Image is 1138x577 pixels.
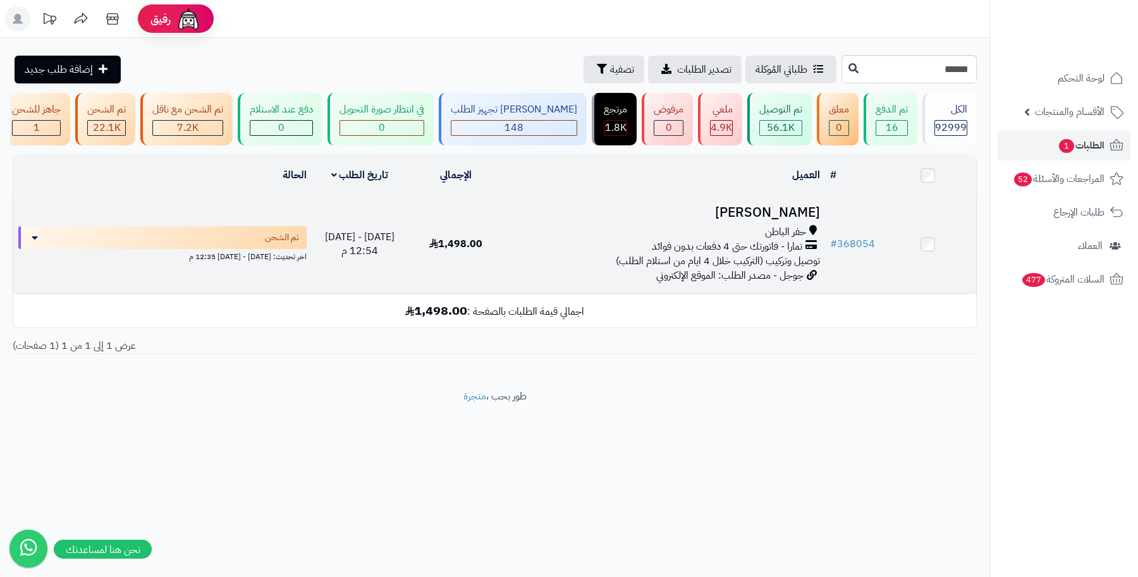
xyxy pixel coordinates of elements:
a: تم الدفع 16 [861,93,920,145]
h3: [PERSON_NAME] [510,205,820,220]
div: في انتظار صورة التحويل [340,102,424,117]
div: مرفوض [654,102,683,117]
span: تمارا - فاتورتك حتى 4 دفعات بدون فوائد [652,240,802,254]
a: إضافة طلب جديد [15,56,121,83]
span: 56.1K [767,120,795,135]
span: لوحة التحكم [1058,70,1104,87]
span: 0 [379,120,385,135]
a: متجرة [463,389,486,404]
a: تم الشحن 22.1K [73,93,138,145]
div: تم الشحن [87,102,126,117]
a: معلق 0 [814,93,861,145]
div: ملغي [710,102,733,117]
div: 0 [829,121,848,135]
span: 148 [505,120,523,135]
div: تم الدفع [876,102,908,117]
a: السلات المتروكة477 [998,264,1130,295]
div: معلق [829,102,849,117]
td: اجمالي قيمة الطلبات بالصفحة : [13,294,976,327]
span: تصفية [610,62,634,77]
span: 1 [1059,139,1074,153]
a: طلباتي المُوكلة [745,56,836,83]
div: اخر تحديث: [DATE] - [DATE] 12:35 م [18,249,307,262]
span: إضافة طلب جديد [25,62,93,77]
a: الإجمالي [440,167,472,183]
a: [PERSON_NAME] تجهيز الطلب 148 [436,93,589,145]
a: المراجعات والأسئلة52 [998,164,1130,194]
span: 0 [278,120,284,135]
span: 52 [1014,173,1032,186]
a: تم الشحن مع ناقل 7.2K [138,93,235,145]
span: السلات المتروكة [1021,270,1104,288]
div: 22134 [88,121,125,135]
a: الحالة [283,167,307,183]
span: تصدير الطلبات [677,62,731,77]
img: logo-2.png [1052,35,1126,62]
span: تم الشحن [265,231,299,244]
div: 0 [250,121,312,135]
span: 4.9K [711,120,732,135]
span: 0 [836,120,842,135]
span: 7.2K [177,120,199,135]
a: ملغي 4.9K [695,93,745,145]
div: 7223 [153,121,223,135]
a: في انتظار صورة التحويل 0 [325,93,436,145]
span: 1,498.00 [429,236,482,252]
div: 0 [654,121,683,135]
span: طلبات الإرجاع [1053,203,1104,221]
a: مرتجع 1.8K [589,93,639,145]
span: # [830,236,837,252]
div: 56082 [760,121,802,135]
a: تم التوصيل 56.1K [745,93,814,145]
span: المراجعات والأسئلة [1013,170,1104,188]
img: ai-face.png [176,6,201,32]
span: العملاء [1078,237,1103,255]
span: 477 [1022,273,1045,287]
div: عرض 1 إلى 1 من 1 (1 صفحات) [3,339,495,353]
div: الكل [934,102,967,117]
a: تصدير الطلبات [648,56,742,83]
button: تصفية [584,56,644,83]
a: # [830,167,836,183]
span: رفيق [150,11,171,27]
a: مرفوض 0 [639,93,695,145]
div: [PERSON_NAME] تجهيز الطلب [451,102,577,117]
div: 148 [451,121,577,135]
a: تحديثات المنصة [34,6,65,35]
span: جوجل - مصدر الطلب: الموقع الإلكتروني [656,268,804,283]
div: 0 [340,121,424,135]
span: 16 [886,120,898,135]
div: 1 [13,121,60,135]
div: تم التوصيل [759,102,802,117]
a: طلبات الإرجاع [998,197,1130,228]
div: مرتجع [604,102,627,117]
a: العملاء [998,231,1130,261]
span: 22.1K [93,120,121,135]
span: 92999 [935,120,967,135]
a: العميل [792,167,820,183]
div: دفع عند الاستلام [250,102,313,117]
a: #368054 [830,236,875,252]
span: 1.8K [605,120,627,135]
a: الكل92999 [920,93,979,145]
div: تم الشحن مع ناقل [152,102,223,117]
div: 4922 [711,121,732,135]
div: جاهز للشحن [12,102,61,117]
span: 0 [666,120,672,135]
span: الأقسام والمنتجات [1035,103,1104,121]
span: حفر الباطن [765,225,806,240]
a: لوحة التحكم [998,63,1130,94]
a: الطلبات1 [998,130,1130,161]
a: تاريخ الطلب [331,167,389,183]
div: 1765 [604,121,627,135]
span: 1 [34,120,40,135]
span: توصيل وتركيب (التركيب خلال 4 ايام من استلام الطلب) [616,253,820,269]
span: الطلبات [1058,137,1104,154]
a: دفع عند الاستلام 0 [235,93,325,145]
b: 1,498.00 [405,301,467,320]
div: 16 [876,121,907,135]
span: طلباتي المُوكلة [756,62,807,77]
span: [DATE] - [DATE] 12:54 م [325,229,395,259]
